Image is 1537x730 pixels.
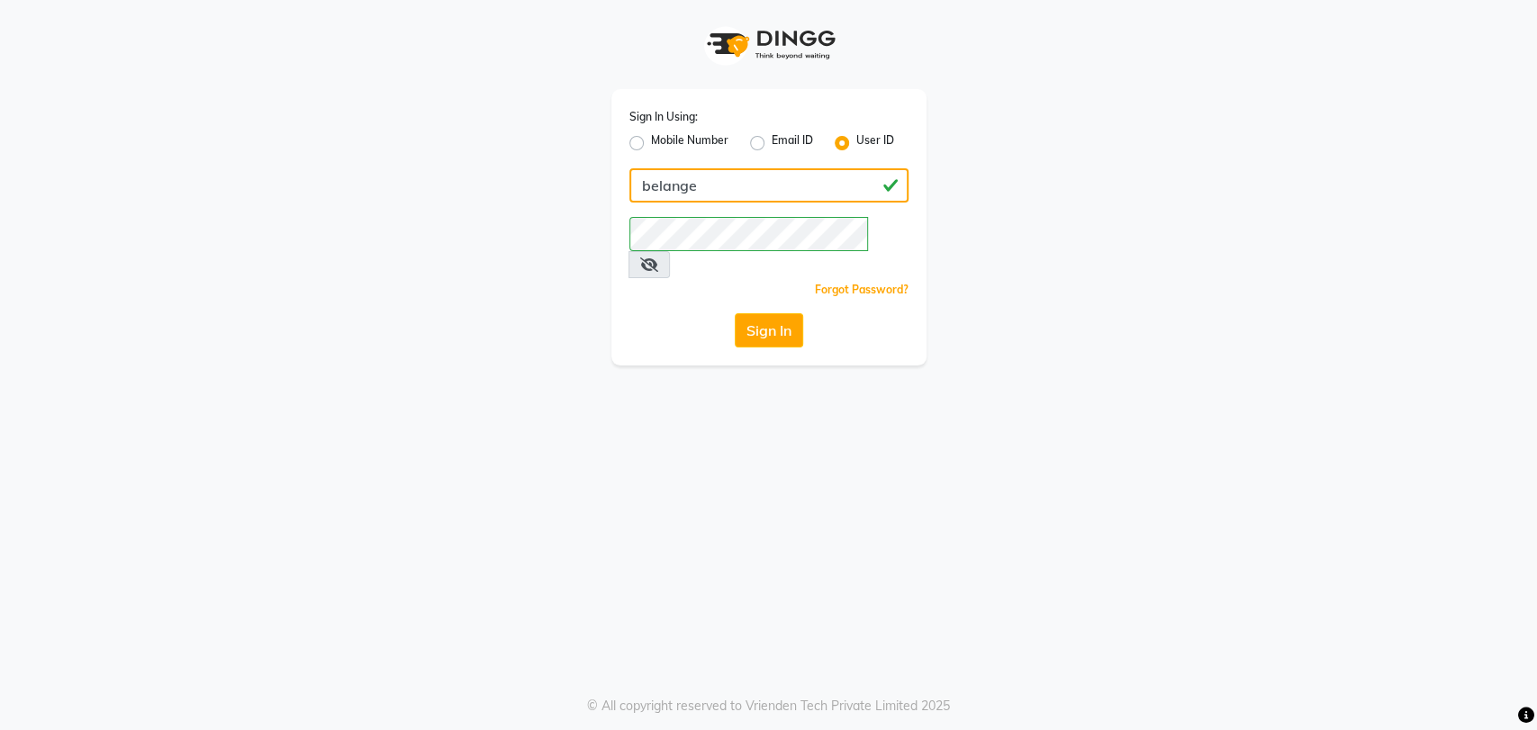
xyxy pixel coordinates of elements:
[735,313,803,347] button: Sign In
[815,283,909,296] a: Forgot Password?
[629,109,698,125] label: Sign In Using:
[697,18,841,71] img: logo1.svg
[629,217,868,251] input: Username
[651,132,728,154] label: Mobile Number
[629,168,909,203] input: Username
[772,132,813,154] label: Email ID
[856,132,894,154] label: User ID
